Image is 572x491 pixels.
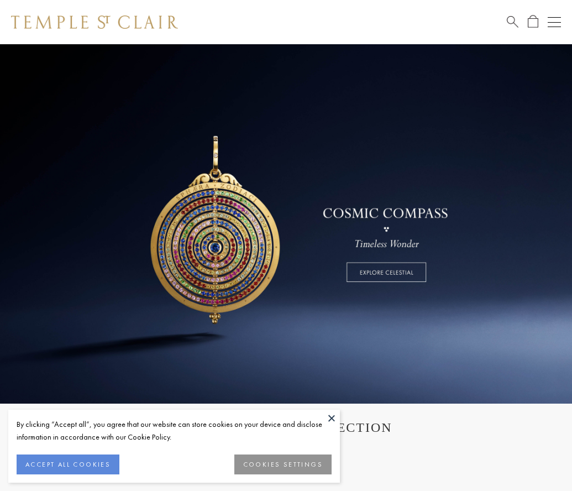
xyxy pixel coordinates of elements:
img: Temple St. Clair [11,15,178,29]
button: COOKIES SETTINGS [234,455,332,474]
div: By clicking “Accept all”, you agree that our website can store cookies on your device and disclos... [17,418,332,443]
button: ACCEPT ALL COOKIES [17,455,119,474]
a: Open Shopping Bag [528,15,538,29]
button: Open navigation [548,15,561,29]
a: Search [507,15,518,29]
